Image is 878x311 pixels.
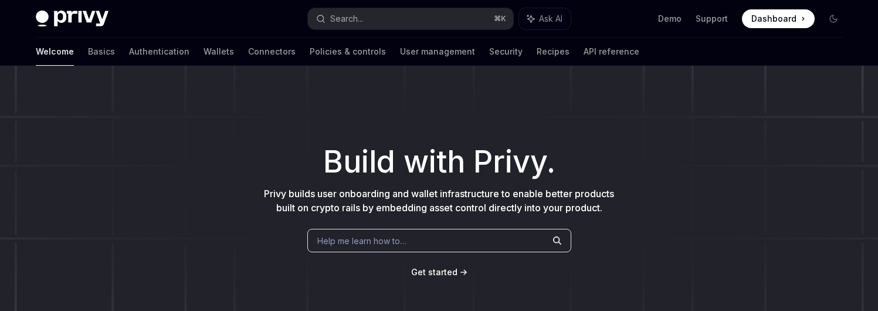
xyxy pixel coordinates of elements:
[36,38,74,66] a: Welcome
[129,38,189,66] a: Authentication
[411,267,457,277] span: Get started
[204,38,234,66] a: Wallets
[308,8,513,29] button: Search...⌘K
[317,235,406,247] span: Help me learn how to…
[696,13,728,25] a: Support
[310,38,386,66] a: Policies & controls
[88,38,115,66] a: Basics
[658,13,682,25] a: Demo
[584,38,639,66] a: API reference
[323,151,555,173] span: Build with Privy.
[330,12,363,26] div: Search...
[742,9,815,28] a: Dashboard
[751,13,796,25] span: Dashboard
[36,11,109,27] img: dark logo
[264,188,614,214] span: Privy builds user onboarding and wallet infrastructure to enable better products built on crypto ...
[494,14,506,23] span: ⌘ K
[489,38,523,66] a: Security
[400,38,475,66] a: User management
[537,38,569,66] a: Recipes
[824,9,843,28] button: Toggle dark mode
[519,8,571,29] button: Ask AI
[539,13,562,25] span: Ask AI
[411,266,457,278] a: Get started
[248,38,296,66] a: Connectors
